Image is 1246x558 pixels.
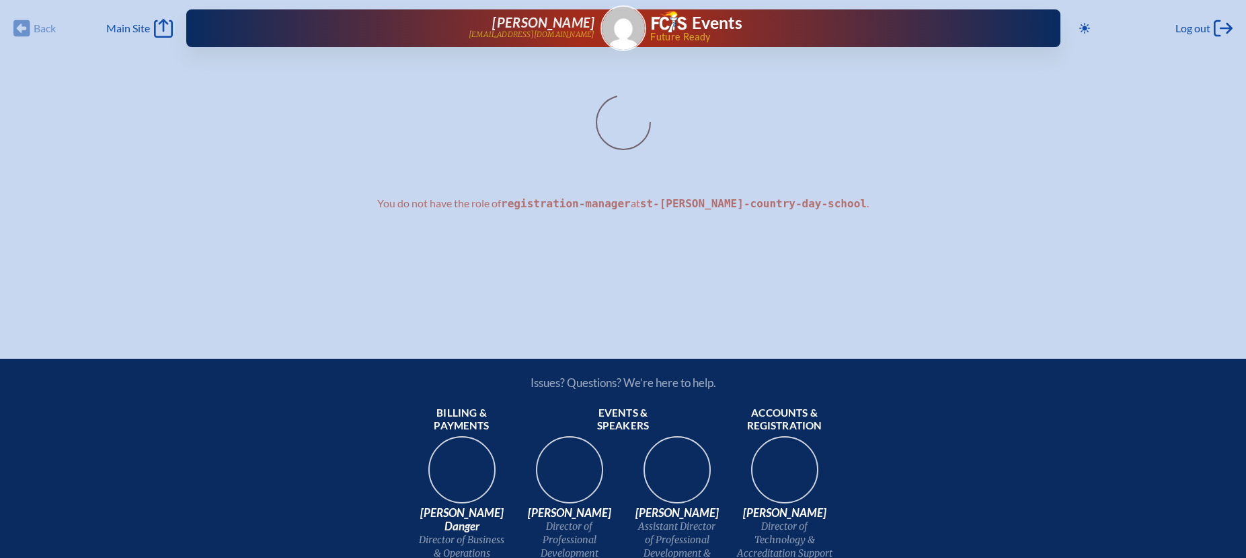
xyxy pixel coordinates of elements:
[742,432,828,518] img: b1ee34a6-5a78-4519-85b2-7190c4823173
[469,30,595,39] p: [EMAIL_ADDRESS][DOMAIN_NAME]
[1175,22,1210,35] span: Log out
[692,15,742,32] h1: Events
[640,197,867,210] code: st-[PERSON_NAME]-country-day-school
[268,197,978,211] p: You do not have the role of at .
[106,19,172,38] a: Main Site
[652,11,742,35] a: FCIS LogoEvents
[652,11,687,32] img: Florida Council of Independent Schools
[736,506,833,520] span: [PERSON_NAME]
[652,11,1017,42] div: FCIS Events — Future ready
[387,376,860,390] p: Issues? Questions? We’re here to help.
[629,506,726,520] span: [PERSON_NAME]
[527,432,613,518] img: 94e3d245-ca72-49ea-9844-ae84f6d33c0f
[414,506,510,533] span: [PERSON_NAME] Danger
[634,432,720,518] img: 545ba9c4-c691-43d5-86fb-b0a622cbeb82
[106,22,150,35] span: Main Site
[575,407,672,433] span: Events & speakers
[736,407,833,433] span: Accounts & registration
[492,14,594,30] span: [PERSON_NAME]
[600,5,646,51] a: Gravatar
[419,432,505,518] img: 9c64f3fb-7776-47f4-83d7-46a341952595
[414,407,510,433] span: Billing & payments
[521,506,618,520] span: [PERSON_NAME]
[229,15,595,42] a: [PERSON_NAME][EMAIL_ADDRESS][DOMAIN_NAME]
[602,7,645,50] img: Gravatar
[501,197,631,210] code: registration-manager
[650,32,1017,42] span: Future Ready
